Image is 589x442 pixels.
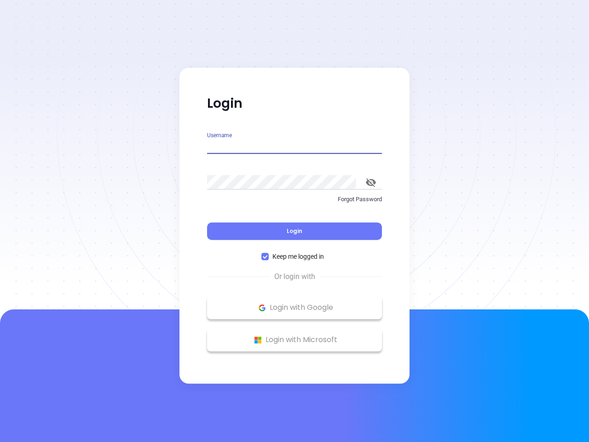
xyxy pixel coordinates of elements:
[287,227,302,235] span: Login
[360,171,382,193] button: toggle password visibility
[252,334,264,346] img: Microsoft Logo
[207,195,382,204] p: Forgot Password
[207,222,382,240] button: Login
[207,328,382,351] button: Microsoft Logo Login with Microsoft
[207,195,382,211] a: Forgot Password
[207,133,232,138] label: Username
[256,302,268,314] img: Google Logo
[270,271,320,282] span: Or login with
[269,251,328,262] span: Keep me logged in
[212,301,377,314] p: Login with Google
[207,296,382,319] button: Google Logo Login with Google
[212,333,377,347] p: Login with Microsoft
[207,95,382,112] p: Login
